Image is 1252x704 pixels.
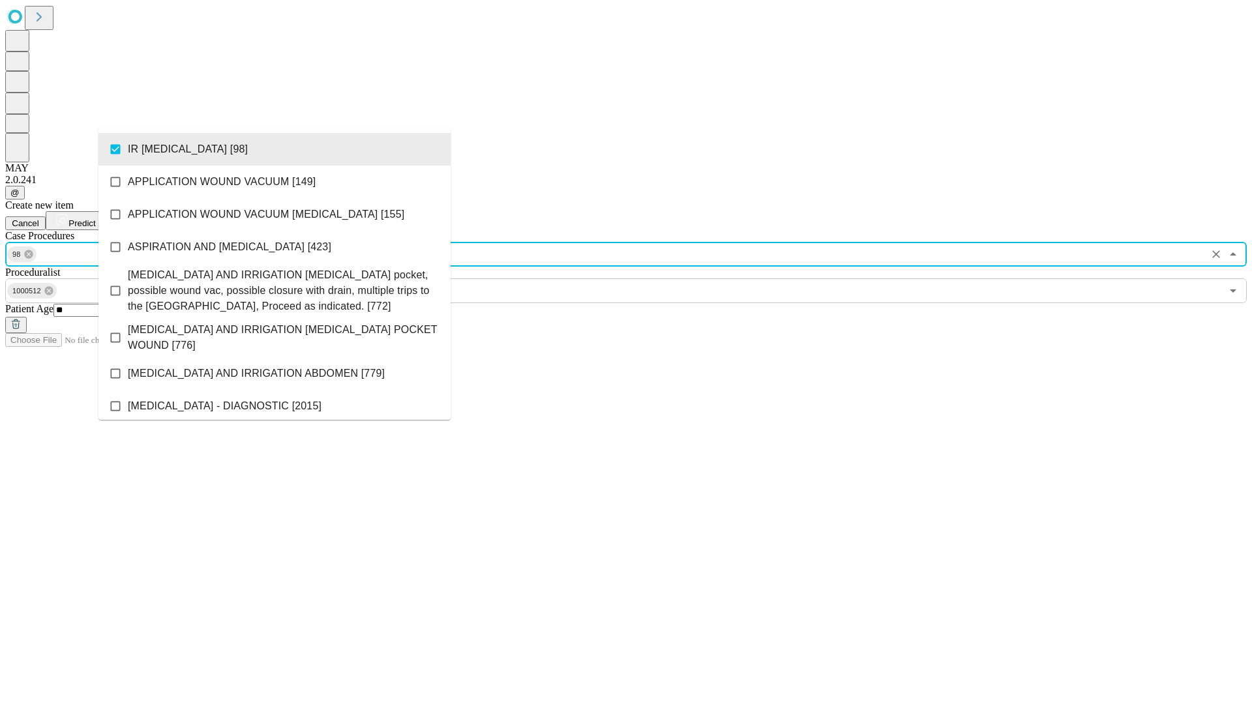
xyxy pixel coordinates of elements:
[68,218,95,228] span: Predict
[1207,245,1225,263] button: Clear
[7,283,57,299] div: 1000512
[46,211,106,230] button: Predict
[5,174,1247,186] div: 2.0.241
[128,366,385,381] span: [MEDICAL_DATA] AND IRRIGATION ABDOMEN [779]
[128,267,440,314] span: [MEDICAL_DATA] AND IRRIGATION [MEDICAL_DATA] pocket, possible wound vac, possible closure with dr...
[128,207,404,222] span: APPLICATION WOUND VACUUM [MEDICAL_DATA] [155]
[1224,282,1242,300] button: Open
[128,174,316,190] span: APPLICATION WOUND VACUUM [149]
[12,218,39,228] span: Cancel
[5,162,1247,174] div: MAY
[128,239,331,255] span: ASPIRATION AND [MEDICAL_DATA] [423]
[10,188,20,198] span: @
[5,267,60,278] span: Proceduralist
[1224,245,1242,263] button: Close
[5,199,74,211] span: Create new item
[7,284,46,299] span: 1000512
[7,246,37,262] div: 98
[5,303,53,314] span: Patient Age
[7,247,26,262] span: 98
[5,186,25,199] button: @
[128,398,321,414] span: [MEDICAL_DATA] - DIAGNOSTIC [2015]
[128,322,440,353] span: [MEDICAL_DATA] AND IRRIGATION [MEDICAL_DATA] POCKET WOUND [776]
[5,216,46,230] button: Cancel
[128,141,248,157] span: IR [MEDICAL_DATA] [98]
[5,230,74,241] span: Scheduled Procedure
